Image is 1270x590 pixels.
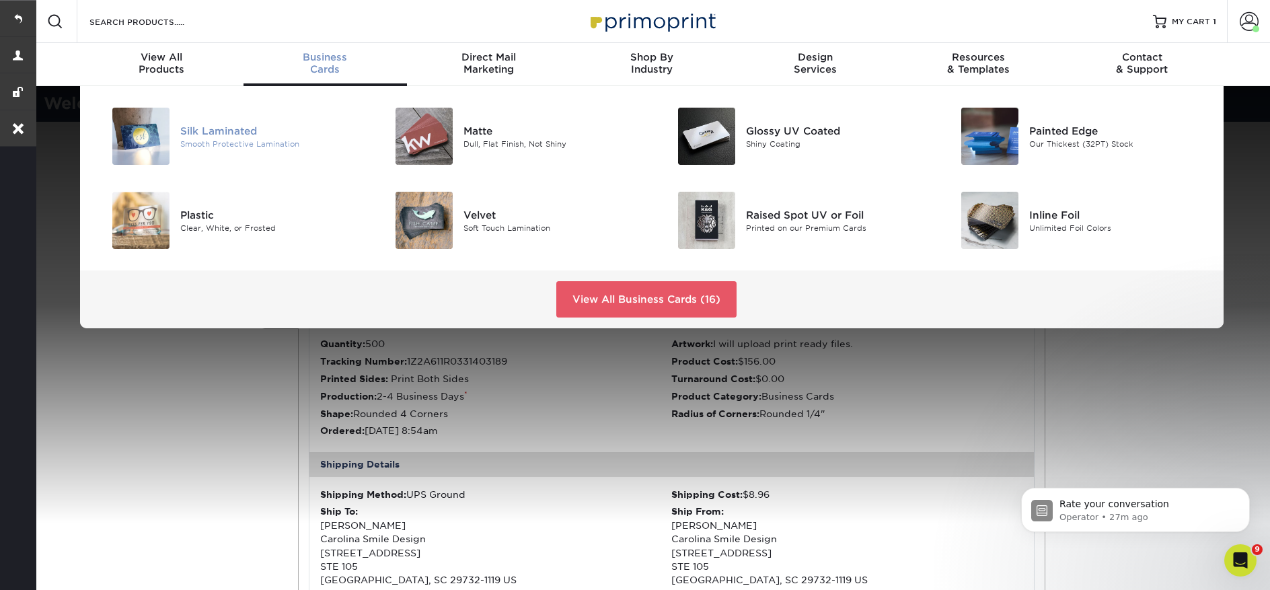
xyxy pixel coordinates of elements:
a: Inline Foil Business Cards Inline Foil Unlimited Foil Colors [945,186,1208,254]
div: [PERSON_NAME] Carolina Smile Design [STREET_ADDRESS] STE 105 [GEOGRAPHIC_DATA], SC 29732-1119 US [671,505,1023,587]
div: Painted Edge [1029,123,1207,138]
span: Resources [897,51,1060,63]
div: Our Thickest (32PT) Stock [1029,138,1207,149]
a: Raised Spot UV or Foil Business Cards Raised Spot UV or Foil Printed on our Premium Cards [662,186,925,254]
div: Marketing [407,51,570,75]
div: Velvet [463,207,642,222]
div: Glossy UV Coated [746,123,924,138]
a: Resources& Templates [897,43,1060,86]
img: Velvet Business Cards [396,192,453,249]
div: & Templates [897,51,1060,75]
span: Shop By [570,51,734,63]
a: View AllProducts [80,43,244,86]
img: Raised Spot UV or Foil Business Cards [678,192,735,249]
div: Dull, Flat Finish, Not Shiny [463,138,642,149]
img: Inline Foil Business Cards [961,192,1018,249]
div: Clear, White, or Frosted [180,222,359,233]
span: Design [733,51,897,63]
div: Industry [570,51,734,75]
div: & Support [1060,51,1224,75]
div: Printed on our Premium Cards [746,222,924,233]
div: Matte [463,123,642,138]
input: SEARCH PRODUCTS..... [88,13,219,30]
div: Raised Spot UV or Foil [746,207,924,222]
iframe: Intercom notifications message [1001,459,1270,554]
img: Silk Laminated Business Cards [112,108,170,165]
a: Plastic Business Cards Plastic Clear, White, or Frosted [96,186,359,254]
a: Shop ByIndustry [570,43,734,86]
a: Matte Business Cards Matte Dull, Flat Finish, Not Shiny [379,102,642,170]
span: Business [244,51,407,63]
a: Painted Edge Business Cards Painted Edge Our Thickest (32PT) Stock [945,102,1208,170]
img: Painted Edge Business Cards [961,108,1018,165]
img: Plastic Business Cards [112,192,170,249]
img: Primoprint [585,7,719,36]
div: Unlimited Foil Colors [1029,222,1207,233]
span: View All [80,51,244,63]
div: Products [80,51,244,75]
div: Services [733,51,897,75]
iframe: Intercom live chat [1224,544,1257,577]
div: Soft Touch Lamination [463,222,642,233]
div: [PERSON_NAME] Carolina Smile Design [STREET_ADDRESS] STE 105 [GEOGRAPHIC_DATA], SC 29732-1119 US [320,505,672,587]
div: Inline Foil [1029,207,1207,222]
span: Direct Mail [407,51,570,63]
a: Contact& Support [1060,43,1224,86]
div: Smooth Protective Lamination [180,138,359,149]
div: Plastic [180,207,359,222]
span: 1 [1213,17,1216,26]
div: Silk Laminated [180,123,359,138]
a: View All Business Cards (16) [556,281,737,318]
div: Shiny Coating [746,138,924,149]
span: 9 [1252,544,1263,555]
a: Direct MailMarketing [407,43,570,86]
img: Glossy UV Coated Business Cards [678,108,735,165]
a: Silk Laminated Business Cards Silk Laminated Smooth Protective Lamination [96,102,359,170]
span: Contact [1060,51,1224,63]
a: Velvet Business Cards Velvet Soft Touch Lamination [379,186,642,254]
div: Cards [244,51,407,75]
span: MY CART [1172,16,1210,28]
a: BusinessCards [244,43,407,86]
a: DesignServices [733,43,897,86]
img: Matte Business Cards [396,108,453,165]
a: Glossy UV Coated Business Cards Glossy UV Coated Shiny Coating [662,102,925,170]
